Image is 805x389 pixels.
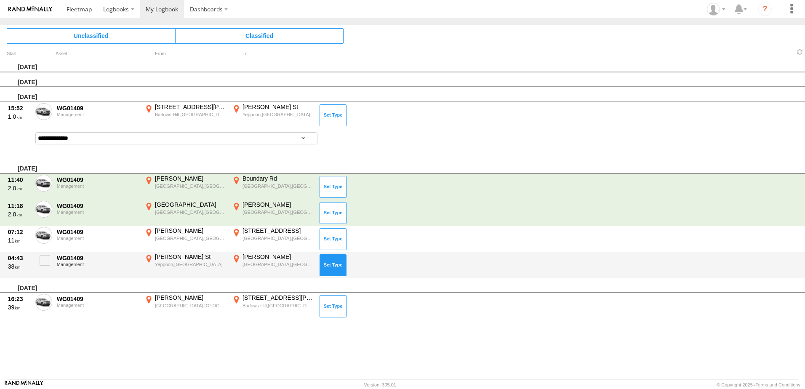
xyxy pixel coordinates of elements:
[155,235,226,241] div: [GEOGRAPHIC_DATA],[GEOGRAPHIC_DATA]
[243,209,314,215] div: [GEOGRAPHIC_DATA],[GEOGRAPHIC_DATA]
[243,253,314,261] div: [PERSON_NAME]
[8,176,31,184] div: 11:40
[231,175,315,199] label: Click to View Event Location
[57,295,139,303] div: WG01409
[8,304,31,311] div: 39
[243,227,314,234] div: [STREET_ADDRESS]
[8,202,31,210] div: 11:18
[143,227,227,251] label: Click to View Event Location
[155,303,226,309] div: [GEOGRAPHIC_DATA],[GEOGRAPHIC_DATA]
[155,201,226,208] div: [GEOGRAPHIC_DATA]
[155,253,226,261] div: [PERSON_NAME] St
[7,28,175,43] span: Click to view Unclassified Trips
[8,104,31,112] div: 15:52
[143,52,227,56] div: From
[5,381,43,389] a: Visit our Website
[758,3,772,16] i: ?
[320,228,347,250] button: Click to Set
[143,201,227,225] label: Click to View Event Location
[795,48,805,56] span: Refresh
[8,113,31,120] div: 1.0
[243,183,314,189] div: [GEOGRAPHIC_DATA],[GEOGRAPHIC_DATA]
[8,6,52,12] img: rand-logo.svg
[231,294,315,318] label: Click to View Event Location
[57,262,139,267] div: Management
[8,210,31,218] div: 2.0
[243,303,314,309] div: Barlows Hill,[GEOGRAPHIC_DATA]
[57,184,139,189] div: Management
[243,201,314,208] div: [PERSON_NAME]
[57,254,139,262] div: WG01409
[231,227,315,251] label: Click to View Event Location
[704,3,728,16] div: Craig Lipsey
[57,176,139,184] div: WG01409
[243,175,314,182] div: Boundary Rd
[756,382,800,387] a: Terms and Conditions
[143,103,227,128] label: Click to View Event Location
[57,210,139,215] div: Management
[56,52,140,56] div: Asset
[155,294,226,301] div: [PERSON_NAME]
[143,175,227,199] label: Click to View Event Location
[243,294,314,301] div: [STREET_ADDRESS][PERSON_NAME]
[243,261,314,267] div: [GEOGRAPHIC_DATA],[GEOGRAPHIC_DATA]
[231,103,315,128] label: Click to View Event Location
[8,263,31,270] div: 38
[320,202,347,224] button: Click to Set
[143,253,227,277] label: Click to View Event Location
[320,295,347,317] button: Click to Set
[320,254,347,276] button: Click to Set
[320,104,347,126] button: Click to Set
[8,295,31,303] div: 16:23
[155,175,226,182] div: [PERSON_NAME]
[7,52,32,56] div: Click to Sort
[364,382,396,387] div: Version: 305.01
[8,228,31,236] div: 07:12
[231,52,315,56] div: To
[243,112,314,117] div: Yeppoon,[GEOGRAPHIC_DATA]
[155,227,226,234] div: [PERSON_NAME]
[243,103,314,111] div: [PERSON_NAME] St
[320,176,347,198] button: Click to Set
[57,303,139,308] div: Management
[8,237,31,244] div: 11
[155,209,226,215] div: [GEOGRAPHIC_DATA],[GEOGRAPHIC_DATA]
[155,183,226,189] div: [GEOGRAPHIC_DATA],[GEOGRAPHIC_DATA]
[143,294,227,318] label: Click to View Event Location
[175,28,344,43] span: Click to view Classified Trips
[57,228,139,236] div: WG01409
[8,184,31,192] div: 2.0
[231,201,315,225] label: Click to View Event Location
[155,103,226,111] div: [STREET_ADDRESS][PERSON_NAME]
[155,112,226,117] div: Barlows Hill,[GEOGRAPHIC_DATA]
[231,253,315,277] label: Click to View Event Location
[57,112,139,117] div: Management
[717,382,800,387] div: © Copyright 2025 -
[8,254,31,262] div: 04:43
[155,261,226,267] div: Yeppoon,[GEOGRAPHIC_DATA]
[57,104,139,112] div: WG01409
[57,236,139,241] div: Management
[243,235,314,241] div: [GEOGRAPHIC_DATA],[GEOGRAPHIC_DATA]
[57,202,139,210] div: WG01409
